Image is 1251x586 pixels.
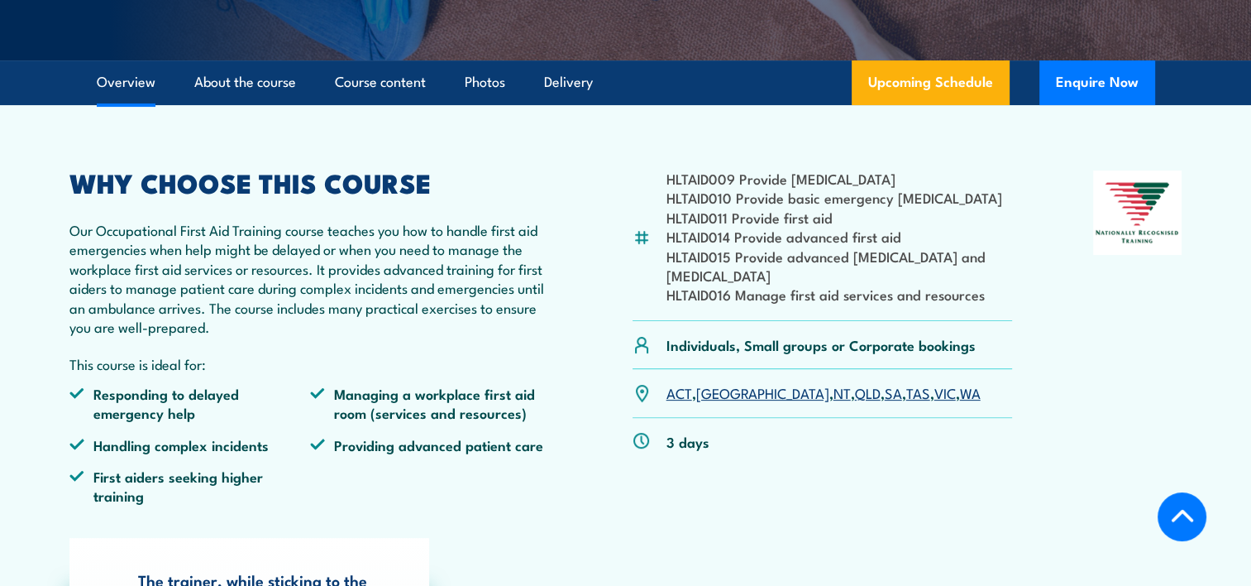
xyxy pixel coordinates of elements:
li: Managing a workplace first aid room (services and resources) [310,384,551,423]
p: This course is ideal for: [69,354,552,373]
li: HLTAID014 Provide advanced first aid [666,227,1013,246]
li: Responding to delayed emergency help [69,384,311,423]
a: Course content [335,60,426,104]
a: [GEOGRAPHIC_DATA] [696,382,829,402]
a: WA [960,382,981,402]
a: VIC [934,382,956,402]
a: Overview [97,60,155,104]
p: 3 days [666,432,709,451]
li: HLTAID016 Manage first aid services and resources [666,285,1013,304]
a: About the course [194,60,296,104]
li: First aiders seeking higher training [69,467,311,506]
a: Photos [465,60,505,104]
a: QLD [855,382,881,402]
a: TAS [906,382,930,402]
li: HLTAID015 Provide advanced [MEDICAL_DATA] and [MEDICAL_DATA] [666,247,1013,286]
li: HLTAID011 Provide first aid [666,208,1013,227]
p: , , , , , , , [666,383,981,402]
li: Handling complex incidents [69,435,311,454]
img: Nationally Recognised Training logo. [1093,171,1182,255]
h2: WHY CHOOSE THIS COURSE [69,171,552,194]
p: Individuals, Small groups or Corporate bookings [666,335,976,354]
li: Providing advanced patient care [310,435,551,454]
a: NT [833,382,851,402]
a: Upcoming Schedule [852,60,1010,105]
a: Delivery [544,60,593,104]
a: ACT [666,382,692,402]
a: SA [885,382,902,402]
button: Enquire Now [1039,60,1155,105]
li: HLTAID009 Provide [MEDICAL_DATA] [666,169,1013,188]
li: HLTAID010 Provide basic emergency [MEDICAL_DATA] [666,188,1013,207]
p: Our Occupational First Aid Training course teaches you how to handle first aid emergencies when h... [69,220,552,336]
